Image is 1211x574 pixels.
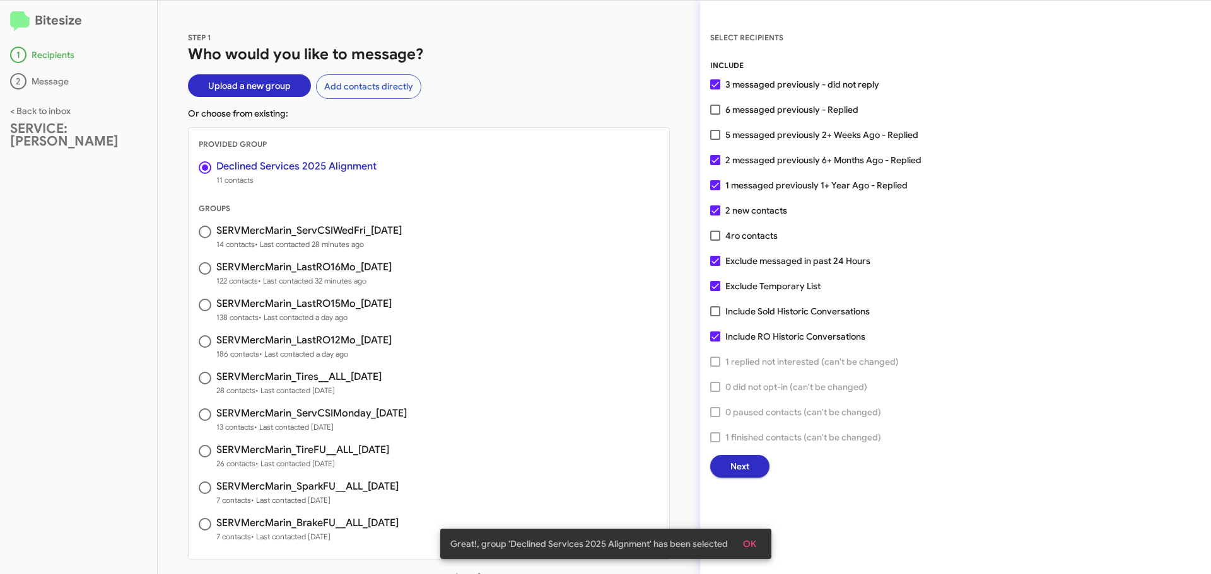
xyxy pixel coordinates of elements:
div: INCLUDE [710,59,1201,72]
h2: Bitesize [10,11,147,32]
span: 138 contacts [216,311,392,324]
span: 3 messaged previously - did not reply [725,77,879,92]
button: Add contacts directly [316,74,421,99]
p: Or choose from existing: [188,107,670,120]
span: Exclude messaged in past 24 Hours [725,253,870,268]
div: PROVIDED GROUP [189,138,669,151]
button: OK [733,532,766,555]
span: • Last contacted [DATE] [251,532,331,541]
span: 0 paused contacts (can't be changed) [725,405,881,420]
div: Recipients [10,47,147,63]
span: 6 messaged previously - Replied [725,102,858,117]
div: 1 [10,47,26,63]
div: 2 [10,73,26,89]
span: 2 new contacts [725,203,787,218]
span: • Last contacted a day ago [259,313,348,322]
span: 26 contacts [216,457,389,470]
span: STEP 1 [188,33,211,42]
span: 122 contacts [216,275,392,287]
span: 28 contacts [216,384,382,397]
div: GROUPS [189,202,669,215]
button: Next [710,455,769,478]
div: Message [10,73,147,89]
h3: SERVMercMarin_ServCSIWedFri_[DATE] [216,226,402,236]
span: 2 messaged previously 6+ Months Ago - Replied [725,152,921,168]
span: Include RO Historic Conversations [725,329,865,344]
span: • Last contacted [DATE] [255,386,335,395]
h3: SERVMercMarin_ServCSIMonday_[DATE] [216,408,407,418]
span: 5 messaged previously 2+ Weeks Ago - Replied [725,127,918,142]
span: Next [730,455,749,478]
span: SELECT RECIPIENTS [710,33,783,42]
span: 1 replied not interested (can't be changed) [725,354,899,369]
h3: SERVMercMarin_LastRO16Mo_[DATE] [216,262,392,272]
span: • Last contacted [DATE] [254,422,334,432]
span: OK [743,532,756,555]
span: • Last contacted a day ago [259,349,348,359]
span: 7 contacts [216,494,399,507]
span: ro contacts [731,230,778,241]
span: Great!, group 'Declined Services 2025 Alignment' has been selected [450,537,728,550]
h1: Who would you like to message? [188,44,670,64]
span: 0 did not opt-in (can't be changed) [725,379,867,394]
h3: Declined Services 2025 Alignment [216,161,377,171]
span: • Last contacted 28 minutes ago [255,239,364,249]
span: 7 contacts [216,531,399,543]
span: 1 finished contacts (can't be changed) [725,430,881,445]
span: 1 messaged previously 1+ Year Ago - Replied [725,178,908,193]
span: Upload a new group [208,74,291,97]
span: Include Sold Historic Conversations [725,304,870,319]
a: < Back to inbox [10,105,71,117]
h3: SERVMercMarin_LastRO15Mo_[DATE] [216,299,392,309]
h3: SERVMercMarin_TireFU__ALL_[DATE] [216,445,389,455]
h3: SERVMercMarin_BrakeFU__ALL_[DATE] [216,518,399,528]
h3: SERVMercMarin_SparkFU__ALL_[DATE] [216,481,399,491]
span: 186 contacts [216,348,392,360]
span: • Last contacted [DATE] [251,495,331,505]
button: Upload a new group [188,74,311,97]
img: logo-minimal.svg [10,11,30,32]
span: 14 contacts [216,238,402,251]
span: • Last contacted [DATE] [255,459,335,468]
span: Exclude Temporary List [725,278,821,294]
div: SERVICE: [PERSON_NAME] [10,122,147,147]
span: 13 contacts [216,421,407,433]
span: 4 [725,228,778,243]
span: • Last contacted 32 minutes ago [258,276,366,285]
h3: SERVMercMarin_Tires__ALL_[DATE] [216,372,382,382]
h3: SERVMercMarin_LastRO12Mo_[DATE] [216,335,392,345]
span: 11 contacts [216,174,377,187]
